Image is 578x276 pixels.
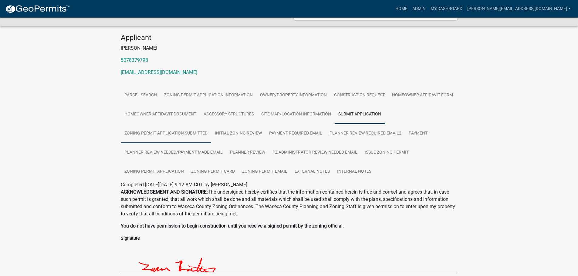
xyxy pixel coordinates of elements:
span: Completed [DATE][DATE] 9:12 AM CDT by [PERSON_NAME] [121,182,247,188]
a: My Dashboard [428,3,465,15]
a: Homeowner Affidavit Document [121,105,200,124]
a: [PERSON_NAME][EMAIL_ADDRESS][DOMAIN_NAME] [465,3,573,15]
strong: You do not have permission to begin construction until you receive a signed permit by the zoning ... [121,223,344,229]
label: Signature [121,236,140,241]
a: Homeowner Affidavit Form [388,86,457,105]
a: [EMAIL_ADDRESS][DOMAIN_NAME] [121,69,197,75]
a: Parcel search [121,86,161,105]
strong: ACKNOWLEDGEMENT AND SIGNATURE: [121,189,208,195]
img: 319ixsAAAAGSURBVAMAHjCZiRYopIUAAAAASUVORK5CYII= [121,242,301,272]
p: [PERSON_NAME] [121,45,458,52]
a: Site Map/Location Information [258,105,335,124]
a: Initial Zoning Review [211,124,265,143]
a: Internal Notes [333,162,375,181]
a: Zoning Permit Application [121,162,188,181]
a: Construction Request [330,86,388,105]
a: Payment Required Email [265,124,326,143]
a: Payment [405,124,431,143]
a: Planner Review [226,143,269,162]
h4: Applicant [121,33,458,42]
p: The undersigned hereby certifies that the information contained herein is true and correct and ag... [121,188,458,218]
a: Planner Review Required Email2 [326,124,405,143]
a: Issue Zoning Permit [361,143,412,162]
a: Admin [410,3,428,15]
a: 5078379798 [121,57,148,63]
a: Zoning Permit Email [238,162,291,181]
a: External Notes [291,162,333,181]
a: Accessory Structures [200,105,258,124]
a: Zoning Permit Application Submitted [121,124,211,143]
a: Zoning Permit Application Information [161,86,256,105]
a: PZ Administrator Review Needed Email [269,143,361,162]
a: Submit Application [335,105,385,124]
a: Owner/Property Information [256,86,330,105]
a: Home [393,3,410,15]
a: Planner Review Needed/Payment Made Email [121,143,226,162]
a: Zoning Permit Card [188,162,238,181]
